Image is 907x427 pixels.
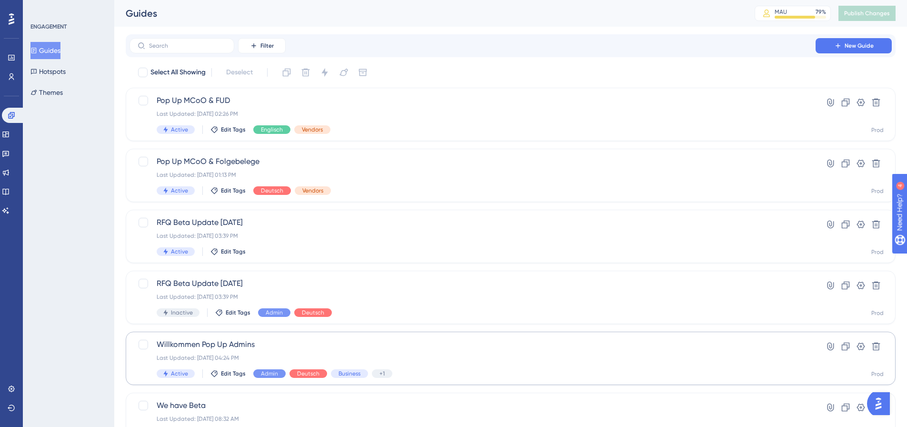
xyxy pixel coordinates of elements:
[871,309,884,317] div: Prod
[171,187,188,194] span: Active
[261,370,278,377] span: Admin
[157,415,788,423] div: Last Updated: [DATE] 08:32 AM
[30,84,63,101] button: Themes
[261,126,283,133] span: Englisch
[157,110,788,118] div: Last Updated: [DATE] 02:26 PM
[775,8,787,16] div: MAU
[149,42,226,49] input: Search
[221,187,246,194] span: Edit Tags
[30,23,67,30] div: ENGAGEMENT
[171,370,188,377] span: Active
[238,38,286,53] button: Filter
[157,156,788,167] span: Pop Up MCoO & Folgebelege
[171,309,193,316] span: Inactive
[157,217,788,228] span: RFQ Beta Update [DATE]
[30,63,66,80] button: Hotspots
[22,2,60,14] span: Need Help?
[297,370,319,377] span: Deutsch
[30,42,60,59] button: Guides
[816,8,826,16] div: 79 %
[210,248,246,255] button: Edit Tags
[210,370,246,377] button: Edit Tags
[871,126,884,134] div: Prod
[226,309,250,316] span: Edit Tags
[171,248,188,255] span: Active
[302,187,323,194] span: Vendors
[871,248,884,256] div: Prod
[157,354,788,362] div: Last Updated: [DATE] 04:24 PM
[221,248,246,255] span: Edit Tags
[218,64,261,81] button: Deselect
[157,400,788,411] span: We have Beta
[171,126,188,133] span: Active
[260,42,274,50] span: Filter
[157,95,788,106] span: Pop Up MCoO & FUD
[221,370,246,377] span: Edit Tags
[157,232,788,240] div: Last Updated: [DATE] 03:39 PM
[302,126,323,133] span: Vendors
[816,38,892,53] button: New Guide
[210,126,246,133] button: Edit Tags
[157,293,788,301] div: Last Updated: [DATE] 03:39 PM
[339,370,360,377] span: Business
[66,5,69,12] div: 4
[867,389,896,418] iframe: UserGuiding AI Assistant Launcher
[845,42,874,50] span: New Guide
[157,278,788,289] span: RFQ Beta Update [DATE]
[210,187,246,194] button: Edit Tags
[226,67,253,78] span: Deselect
[126,7,731,20] div: Guides
[157,339,788,350] span: Willkommen Pop Up Admins
[215,309,250,316] button: Edit Tags
[261,187,283,194] span: Deutsch
[871,187,884,195] div: Prod
[838,6,896,21] button: Publish Changes
[221,126,246,133] span: Edit Tags
[379,370,385,377] span: +1
[844,10,890,17] span: Publish Changes
[150,67,206,78] span: Select All Showing
[157,171,788,179] div: Last Updated: [DATE] 01:13 PM
[266,309,283,316] span: Admin
[871,370,884,378] div: Prod
[302,309,324,316] span: Deutsch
